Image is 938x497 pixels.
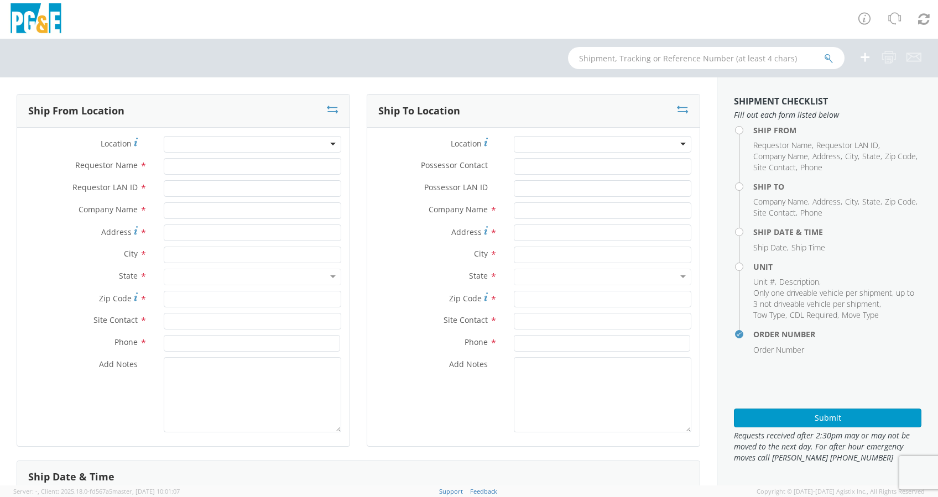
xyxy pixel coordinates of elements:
[734,95,828,107] strong: Shipment Checklist
[753,242,787,253] span: Ship Date
[753,151,810,162] li: ,
[114,337,138,347] span: Phone
[469,270,488,281] span: State
[862,151,882,162] li: ,
[429,204,488,215] span: Company Name
[753,162,796,172] span: Site Contact
[753,228,921,236] h4: Ship Date & Time
[862,196,882,207] li: ,
[753,276,777,287] li: ,
[885,151,918,162] li: ,
[568,47,845,69] input: Shipment, Tracking or Reference Number (at least 4 chars)
[885,196,916,207] span: Zip Code
[862,196,880,207] span: State
[99,359,138,369] span: Add Notes
[845,196,859,207] li: ,
[812,151,842,162] li: ,
[449,293,482,304] span: Zip Code
[885,151,916,161] span: Zip Code
[753,287,919,310] li: ,
[816,140,880,151] li: ,
[862,151,880,161] span: State
[753,151,808,161] span: Company Name
[753,140,814,151] li: ,
[842,310,879,320] span: Move Type
[79,204,138,215] span: Company Name
[75,160,138,170] span: Requestor Name
[28,106,124,117] h3: Ship From Location
[28,472,114,483] h3: Ship Date & Time
[885,196,918,207] li: ,
[93,315,138,325] span: Site Contact
[753,162,798,173] li: ,
[421,160,488,170] span: Possessor Contact
[790,310,839,321] li: ,
[753,207,796,218] span: Site Contact
[474,248,488,259] span: City
[753,196,810,207] li: ,
[753,330,921,338] h4: Order Number
[816,140,878,150] span: Requestor LAN ID
[812,151,841,161] span: Address
[845,151,859,162] li: ,
[72,182,138,192] span: Requestor LAN ID
[13,487,39,495] span: Server: -
[800,162,822,172] span: Phone
[41,487,180,495] span: Client: 2025.18.0-fd567a5
[424,182,488,192] span: Possessor LAN ID
[444,315,488,325] span: Site Contact
[753,196,808,207] span: Company Name
[753,207,798,218] li: ,
[812,196,841,207] span: Address
[753,126,921,134] h4: Ship From
[753,140,812,150] span: Requestor Name
[845,196,858,207] span: City
[378,106,460,117] h3: Ship To Location
[753,310,785,320] span: Tow Type
[124,248,138,259] span: City
[734,409,921,427] button: Submit
[757,487,925,496] span: Copyright © [DATE]-[DATE] Agistix Inc., All Rights Reserved
[38,487,39,495] span: ,
[439,487,463,495] a: Support
[812,196,842,207] li: ,
[470,487,497,495] a: Feedback
[101,138,132,149] span: Location
[753,242,789,253] li: ,
[753,263,921,271] h4: Unit
[99,293,132,304] span: Zip Code
[449,359,488,369] span: Add Notes
[790,310,837,320] span: CDL Required
[791,242,825,253] span: Ship Time
[753,276,775,287] span: Unit #
[753,310,787,321] li: ,
[800,207,822,218] span: Phone
[451,138,482,149] span: Location
[753,344,804,355] span: Order Number
[8,3,64,36] img: pge-logo-06675f144f4cfa6a6814.png
[101,227,132,237] span: Address
[119,270,138,281] span: State
[112,487,180,495] span: master, [DATE] 10:01:07
[465,337,488,347] span: Phone
[734,430,921,463] span: Requests received after 2:30pm may or may not be moved to the next day. For after hour emergency ...
[779,276,819,287] span: Description
[779,276,821,287] li: ,
[734,109,921,121] span: Fill out each form listed below
[451,227,482,237] span: Address
[845,151,858,161] span: City
[753,287,914,309] span: Only one driveable vehicle per shipment, up to 3 not driveable vehicle per shipment
[753,182,921,191] h4: Ship To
